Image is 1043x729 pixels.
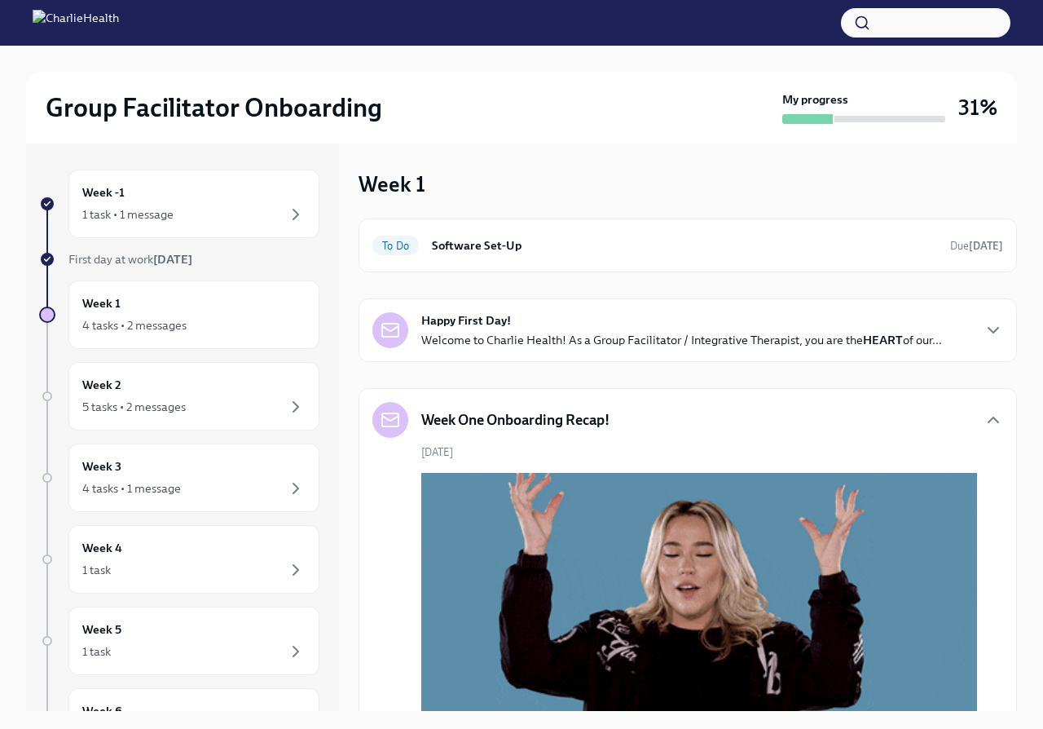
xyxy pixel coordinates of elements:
span: October 8th, 2025 09:00 [950,238,1003,254]
strong: Happy First Day! [421,312,511,329]
h6: Week 1 [82,294,121,312]
strong: [DATE] [153,252,192,267]
img: CharlieHealth [33,10,119,36]
div: 1 task [82,562,111,578]
strong: My progress [782,91,848,108]
div: 1 task [82,643,111,660]
h3: 31% [958,93,997,122]
div: 5 tasks • 2 messages [82,399,186,415]
h6: Week 6 [82,702,122,720]
h6: Software Set-Up [432,236,937,254]
a: Week 34 tasks • 1 message [39,444,319,512]
a: To DoSoftware Set-UpDue[DATE] [372,232,1003,258]
h6: Week 3 [82,457,121,475]
h6: Week 5 [82,621,121,638]
a: First day at work[DATE] [39,251,319,267]
h6: Week -1 [82,183,125,201]
h6: Week 4 [82,539,122,557]
h6: Week 2 [82,376,121,394]
h2: Group Facilitator Onboarding [46,91,382,124]
div: 4 tasks • 2 messages [82,317,187,334]
strong: [DATE] [969,240,1003,252]
span: [DATE] [421,444,453,460]
a: Week 51 task [39,607,319,675]
div: 1 task • 1 message [82,206,174,223]
a: Week 25 tasks • 2 messages [39,362,319,431]
span: First day at work [68,252,192,267]
strong: HEART [863,333,903,347]
h3: Week 1 [359,170,425,199]
a: Week -11 task • 1 message [39,170,319,238]
a: Week 41 task [39,525,319,594]
a: Week 14 tasks • 2 messages [39,281,319,349]
span: Due [950,240,1003,252]
h5: Week One Onboarding Recap! [421,410,610,430]
span: To Do [372,240,419,252]
div: 4 tasks • 1 message [82,480,181,497]
p: Welcome to Charlie Health! As a Group Facilitator / Integrative Therapist, you are the of our... [421,332,942,348]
